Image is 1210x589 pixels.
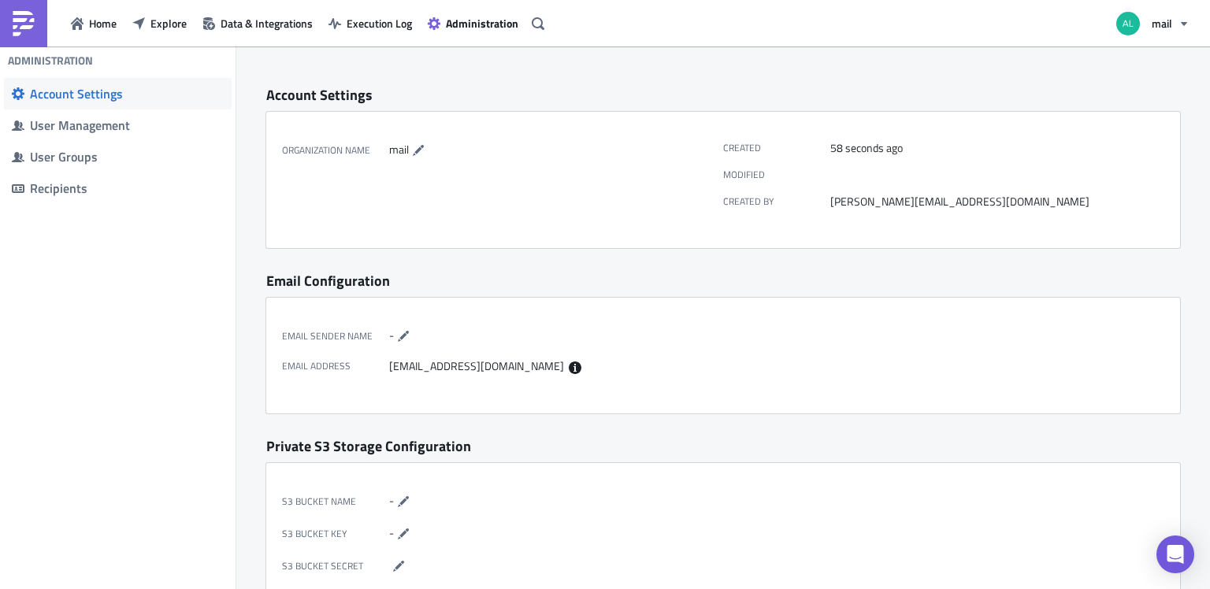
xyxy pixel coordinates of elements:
span: Explore [150,15,187,31]
label: Modified [723,169,830,180]
label: S3 Bucket Secret [282,557,389,576]
span: Execution Log [347,15,412,31]
label: Email Sender Name [282,327,389,346]
label: Created by [723,194,830,209]
span: - [389,524,394,540]
div: [PERSON_NAME][EMAIL_ADDRESS][DOMAIN_NAME] [830,194,1156,209]
label: S3 Bucket Key [282,524,389,543]
span: mail [389,141,409,157]
button: Explore [124,11,195,35]
label: Organization Name [282,141,389,160]
div: Recipients [30,180,224,196]
img: Avatar [1115,10,1141,37]
span: Data & Integrations [221,15,313,31]
button: mail [1107,6,1198,41]
div: User Management [30,117,224,133]
span: Administration [446,15,518,31]
span: mail [1152,15,1172,31]
img: PushMetrics [11,11,36,36]
div: Email Configuration [266,272,1180,290]
label: Created [723,141,830,155]
label: Email Address [282,359,389,374]
time: 2025-10-15T15:20:44Z [830,141,903,155]
span: Home [89,15,117,31]
label: S3 Bucket Name [282,492,389,511]
div: User Groups [30,149,224,165]
span: - [389,491,394,508]
div: Account Settings [30,86,224,102]
h4: Administration [8,54,93,68]
div: Private S3 Storage Configuration [266,437,1180,455]
button: Data & Integrations [195,11,321,35]
div: Account Settings [266,86,1180,104]
span: - [389,326,394,343]
div: [EMAIL_ADDRESS][DOMAIN_NAME] [389,359,715,374]
button: Execution Log [321,11,420,35]
button: Administration [420,11,526,35]
button: Home [63,11,124,35]
div: Open Intercom Messenger [1156,535,1194,573]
